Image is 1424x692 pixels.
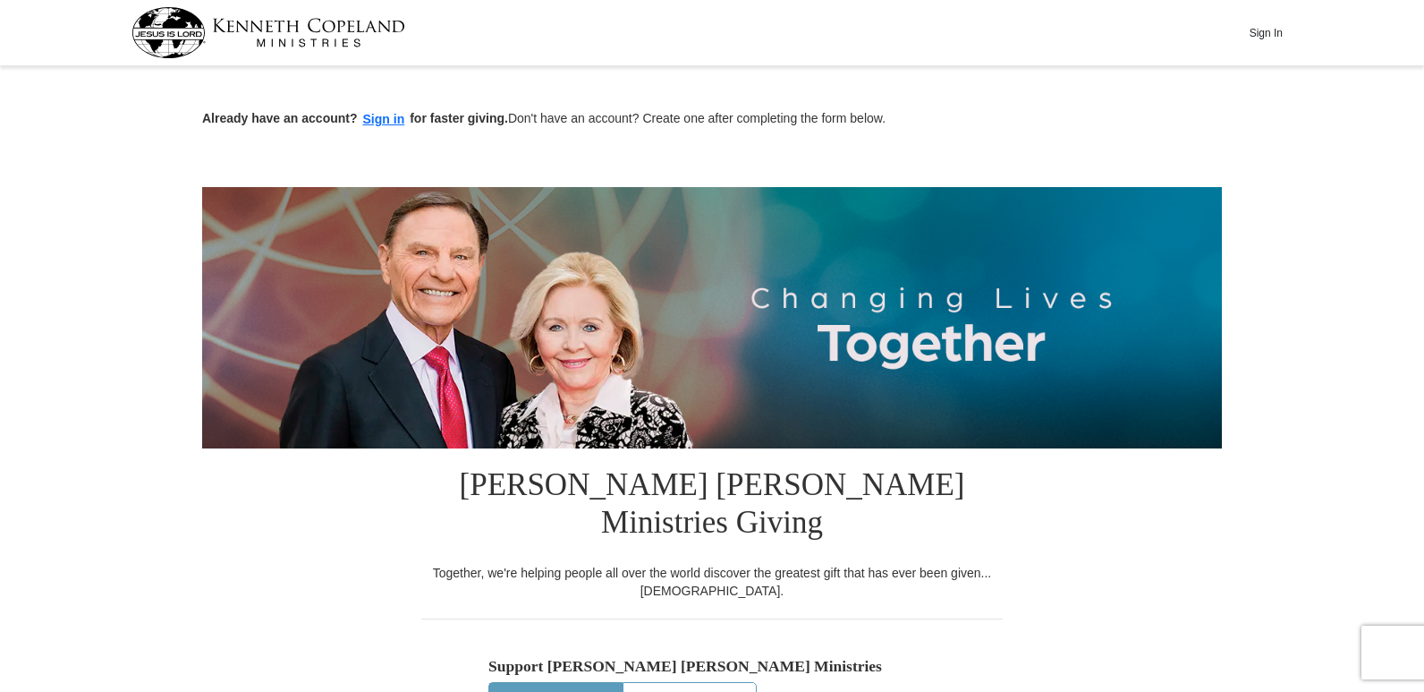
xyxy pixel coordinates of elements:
[421,564,1003,600] div: Together, we're helping people all over the world discover the greatest gift that has ever been g...
[358,109,411,130] button: Sign in
[202,111,508,125] strong: Already have an account? for faster giving.
[1239,19,1293,47] button: Sign In
[131,7,405,58] img: kcm-header-logo.svg
[488,657,936,676] h5: Support [PERSON_NAME] [PERSON_NAME] Ministries
[421,449,1003,564] h1: [PERSON_NAME] [PERSON_NAME] Ministries Giving
[202,109,1222,130] p: Don't have an account? Create one after completing the form below.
